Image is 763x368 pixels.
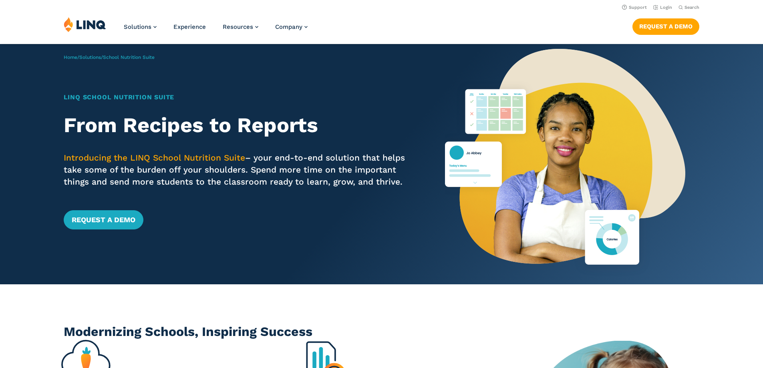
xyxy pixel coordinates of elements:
[622,5,647,10] a: Support
[64,54,77,60] a: Home
[445,44,685,284] img: Nutrition Suite Launch
[684,5,699,10] span: Search
[678,4,699,10] button: Open Search Bar
[64,153,245,163] span: Introducing the LINQ School Nutrition Suite
[223,23,253,30] span: Resources
[64,113,414,137] h2: From Recipes to Reports
[632,17,699,34] nav: Button Navigation
[103,54,155,60] span: School Nutrition Suite
[275,23,308,30] a: Company
[275,23,302,30] span: Company
[64,152,414,188] p: – your end-to-end solution that helps take some of the burden off your shoulders. Spend more time...
[223,23,258,30] a: Resources
[79,54,101,60] a: Solutions
[124,23,151,30] span: Solutions
[124,23,157,30] a: Solutions
[64,54,155,60] span: / /
[173,23,206,30] a: Experience
[124,17,308,43] nav: Primary Navigation
[64,93,414,102] h1: LINQ School Nutrition Suite
[64,17,106,32] img: LINQ | K‑12 Software
[64,210,143,229] a: Request a Demo
[632,18,699,34] a: Request a Demo
[64,323,699,341] h2: Modernizing Schools, Inspiring Success
[653,5,672,10] a: Login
